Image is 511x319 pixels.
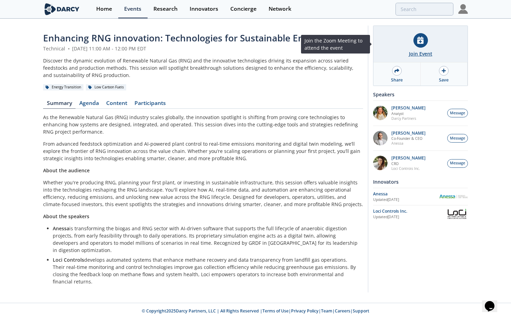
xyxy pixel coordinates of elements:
div: Discover the dynamic evolution of Renewable Natural Gas (RNG) and the innovative technologies dri... [43,57,363,79]
a: Team [321,308,332,314]
div: Research [153,6,178,12]
button: Message [447,134,468,143]
div: Innovators [190,6,218,12]
div: Energy Transition [43,84,83,90]
p: Anessa [391,141,425,146]
button: Message [447,159,468,168]
div: Technical [DATE] 11:00 AM - 12:00 PM EDT [43,45,363,52]
div: Anessa [373,191,439,197]
p: Co-Founder & CEO [391,136,425,141]
div: Updated [DATE] [373,197,439,203]
div: Save [439,77,449,83]
p: Darcy Partners [391,116,425,121]
a: Participants [131,100,169,109]
div: Speakers [373,88,468,100]
div: Updated [DATE] [373,214,446,220]
a: Support [353,308,369,314]
img: logo-wide.svg [43,3,81,15]
div: Events [124,6,141,12]
div: Share [391,77,403,83]
img: Profile [458,4,468,14]
div: Network [269,6,291,12]
p: [PERSON_NAME] [391,106,425,110]
a: Terms of Use [262,308,289,314]
p: From advanced feedstock optimization and AI-powered plant control to real-time emissions monitori... [43,140,363,162]
img: fddc0511-1997-4ded-88a0-30228072d75f [373,106,388,120]
a: Agenda [76,100,102,109]
a: Privacy Policy [291,308,319,314]
strong: Loci Controls [53,257,84,263]
span: Message [450,161,465,166]
span: Message [450,136,465,141]
p: [PERSON_NAME] [391,156,425,161]
div: Low Carbon Fuels [86,84,126,90]
p: Loci Controls Inc. [391,166,425,171]
strong: About the speakers [43,213,89,220]
div: Concierge [230,6,257,12]
p: Whether you're producing RNG, planning your first plant, or investing in sustainable infrastructu... [43,179,363,208]
p: Analyst [391,111,425,116]
strong: About the audience [43,167,90,174]
p: is transforming the biogas and RNG sector with AI-driven software that supports the full lifecycl... [53,225,358,254]
span: Message [450,110,465,116]
p: © Copyright 2025 Darcy Partners, LLC | All Rights Reserved | | | | | [17,308,494,314]
span: • [67,45,71,52]
a: Summary [43,100,76,109]
a: Careers [335,308,350,314]
input: Advanced Search [395,3,453,16]
a: Anessa Updated[DATE] Anessa [373,191,468,203]
p: As the Renewable Natural Gas (RNG) industry scales globally, the innovation spotlight is shifting... [43,114,363,135]
a: Content [102,100,131,109]
p: develops automated systems that enhance methane recovery and data transparency from landfill gas ... [53,256,358,285]
span: Enhancing RNG innovation: Technologies for Sustainable Energy [43,32,323,44]
img: 1fdb2308-3d70-46db-bc64-f6eabefcce4d [373,131,388,145]
a: Loci Controls Inc. Updated[DATE] Loci Controls Inc. [373,208,468,220]
img: 737ad19b-6c50-4cdf-92c7-29f5966a019e [373,156,388,170]
p: [PERSON_NAME] [391,131,425,136]
strong: Anessa [53,225,69,232]
p: CRO [391,161,425,166]
img: Anessa [439,195,468,199]
div: Home [96,6,112,12]
div: Loci Controls Inc. [373,208,446,214]
div: Innovators [373,176,468,188]
img: Loci Controls Inc. [446,208,468,220]
button: Message [447,109,468,117]
iframe: chat widget [482,291,504,312]
div: Join Event [409,50,432,57]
